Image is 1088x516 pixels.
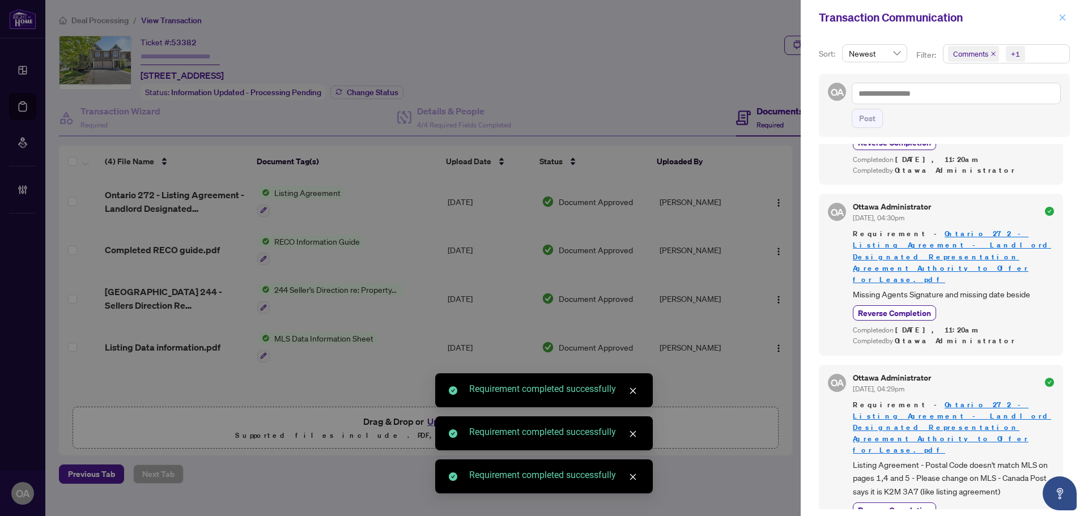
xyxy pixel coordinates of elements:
[853,399,1054,456] span: Requirement -
[953,48,988,59] span: Comments
[916,49,938,61] p: Filter:
[1011,48,1020,59] div: +1
[629,387,637,395] span: close
[858,504,931,516] span: Reverse Completion
[819,9,1055,26] div: Transaction Communication
[469,468,639,482] div: Requirement completed successfully
[629,430,637,438] span: close
[852,109,883,128] button: Post
[853,385,904,393] span: [DATE], 04:29pm
[627,385,639,397] a: Close
[849,45,900,62] span: Newest
[853,214,904,222] span: [DATE], 04:30pm
[1043,476,1077,510] button: Open asap
[627,471,639,483] a: Close
[853,400,1051,455] a: Ontario 272 - Listing Agreement - Landlord Designated Representation Agreement Authority to Offer...
[895,155,980,164] span: [DATE], 11:20am
[853,325,1054,336] div: Completed on
[1059,14,1066,22] span: close
[858,307,931,319] span: Reverse Completion
[1045,207,1054,216] span: check-circle
[853,228,1054,285] span: Requirement -
[449,386,457,395] span: check-circle
[449,429,457,438] span: check-circle
[853,155,1054,165] div: Completed on
[469,382,639,396] div: Requirement completed successfully
[830,84,844,100] span: OA
[991,51,996,57] span: close
[895,325,980,335] span: [DATE], 11:20am
[629,473,637,481] span: close
[948,46,999,62] span: Comments
[469,425,639,439] div: Requirement completed successfully
[819,48,838,60] p: Sort:
[853,288,1054,301] span: Missing Agents Signature and missing date beside
[853,336,1054,347] div: Completed by
[853,305,936,321] button: Reverse Completion
[853,203,931,211] h5: Ottawa Administrator
[853,458,1054,498] span: Listing Agreement - Postal Code doesn't match MLS on pages 1,4 and 5 - Please change on MLS - Can...
[830,375,844,390] span: OA
[449,472,457,481] span: check-circle
[830,204,844,220] span: OA
[853,229,1051,284] a: Ontario 272 - Listing Agreement - Landlord Designated Representation Agreement Authority to Offer...
[895,165,1015,175] span: Ottawa Administrator
[853,374,931,382] h5: Ottawa Administrator
[627,428,639,440] a: Close
[853,165,1054,176] div: Completed by
[895,336,1015,346] span: Ottawa Administrator
[1045,378,1054,387] span: check-circle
